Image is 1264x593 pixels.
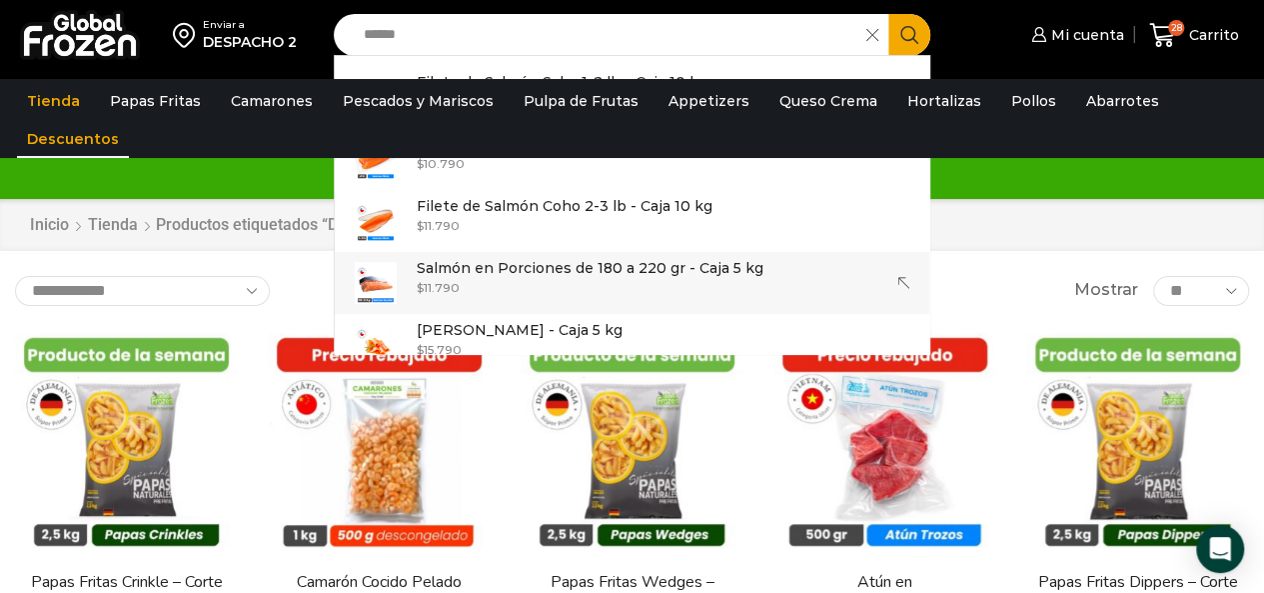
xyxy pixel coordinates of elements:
a: Inicio [29,214,70,237]
a: Pulpa de Frutas [514,82,648,120]
p: Filete de Salmón Salar 1-2 lb – Caja 10 kg [417,71,707,93]
a: Camarones [221,82,323,120]
select: Pedido de la tienda [15,276,270,306]
a: Salmón en Porciones de 180 a 220 gr - Caja 5 kg $11.790 [335,252,930,314]
a: Mi cuenta [1026,15,1124,55]
a: Appetizers [658,82,759,120]
span: $ [417,218,424,233]
a: Hortalizas [897,82,991,120]
div: DESPACHO 2 [203,32,297,52]
bdi: 11.790 [417,218,460,233]
a: Pollos [1001,82,1066,120]
p: [PERSON_NAME] - Caja 5 kg [417,319,623,341]
a: Pescados y Mariscos [333,82,504,120]
span: $ [417,156,424,171]
img: address-field-icon.svg [173,18,203,52]
nav: Breadcrumb [29,214,418,237]
a: Papas Fritas [100,82,211,120]
bdi: 11.790 [417,280,460,295]
span: 28 [1168,20,1184,36]
div: Open Intercom Messenger [1196,525,1244,573]
bdi: 10.790 [417,156,465,171]
a: Tienda [87,214,139,237]
button: Search button [888,14,930,56]
a: Filete de Salmón Coho sin Piel – Caja 10 Kg $10.790 [335,128,930,190]
a: Abarrotes [1076,82,1169,120]
a: Tienda [17,82,90,120]
a: Filete de Salmón Coho 2-3 lb - Caja 10 kg $11.790 [335,190,930,252]
a: 28 Carrito [1144,12,1244,59]
a: Filete de Salmón Salar 1-2 lb – Caja 10 kg $10.990 [335,66,930,128]
p: Filete de Salmón Coho 2-3 lb - Caja 10 kg [417,195,712,217]
span: $ [417,280,424,295]
p: Salmón en Porciones de 180 a 220 gr - Caja 5 kg [417,257,763,279]
div: Enviar a [203,18,297,32]
a: Queso Crema [769,82,887,120]
span: Carrito [1184,25,1239,45]
span: $ [417,342,424,357]
bdi: 15.790 [417,342,462,357]
span: Mi cuenta [1046,25,1124,45]
span: Mostrar [1074,279,1138,302]
a: [PERSON_NAME] - Caja 5 kg $15.790 [335,314,930,376]
h1: Productos etiquetados “Descuentos” [156,215,418,234]
a: Descuentos [17,120,129,158]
